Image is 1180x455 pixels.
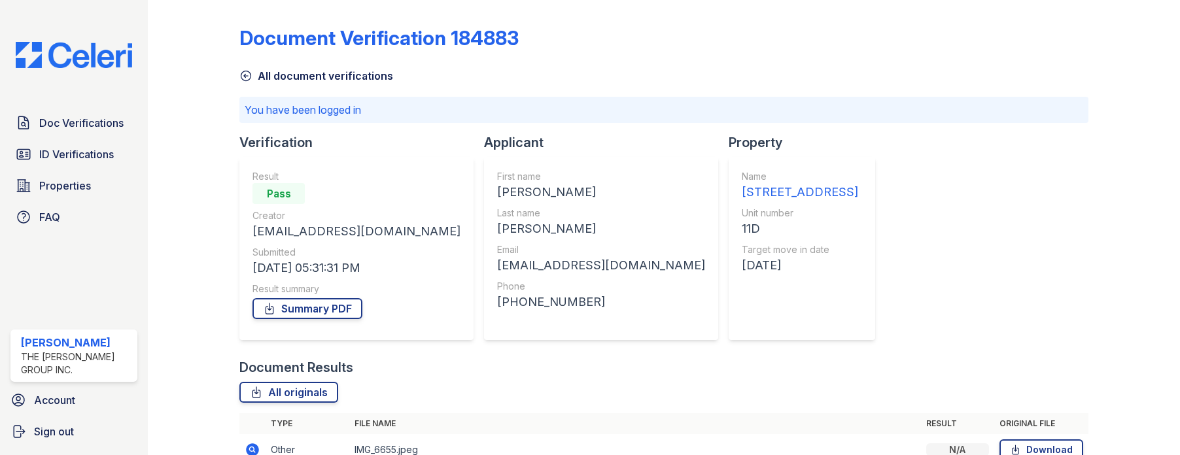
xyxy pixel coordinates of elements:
[252,183,305,204] div: Pass
[497,256,705,275] div: [EMAIL_ADDRESS][DOMAIN_NAME]
[497,243,705,256] div: Email
[21,350,132,377] div: The [PERSON_NAME] Group Inc.
[252,209,460,222] div: Creator
[266,413,349,434] th: Type
[497,220,705,238] div: [PERSON_NAME]
[742,170,858,201] a: Name [STREET_ADDRESS]
[39,178,91,194] span: Properties
[252,246,460,259] div: Submitted
[239,68,393,84] a: All document verifications
[239,133,484,152] div: Verification
[39,209,60,225] span: FAQ
[252,222,460,241] div: [EMAIL_ADDRESS][DOMAIN_NAME]
[742,170,858,183] div: Name
[742,220,858,238] div: 11D
[5,42,143,68] img: CE_Logo_Blue-a8612792a0a2168367f1c8372b55b34899dd931a85d93a1a3d3e32e68fde9ad4.png
[742,207,858,220] div: Unit number
[239,358,353,377] div: Document Results
[10,141,137,167] a: ID Verifications
[742,243,858,256] div: Target move in date
[484,133,729,152] div: Applicant
[245,102,1083,118] p: You have been logged in
[994,413,1088,434] th: Original file
[239,382,338,403] a: All originals
[5,387,143,413] a: Account
[10,110,137,136] a: Doc Verifications
[39,115,124,131] span: Doc Verifications
[5,418,143,445] a: Sign out
[34,392,75,408] span: Account
[497,280,705,293] div: Phone
[10,173,137,199] a: Properties
[252,298,362,319] a: Summary PDF
[21,335,132,350] div: [PERSON_NAME]
[921,413,994,434] th: Result
[742,256,858,275] div: [DATE]
[252,170,460,183] div: Result
[349,413,921,434] th: File name
[497,207,705,220] div: Last name
[252,282,460,295] div: Result summary
[729,133,886,152] div: Property
[239,26,519,50] div: Document Verification 184883
[10,204,137,230] a: FAQ
[497,170,705,183] div: First name
[39,146,114,162] span: ID Verifications
[497,293,705,311] div: [PHONE_NUMBER]
[742,183,858,201] div: [STREET_ADDRESS]
[497,183,705,201] div: [PERSON_NAME]
[34,424,74,439] span: Sign out
[252,259,460,277] div: [DATE] 05:31:31 PM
